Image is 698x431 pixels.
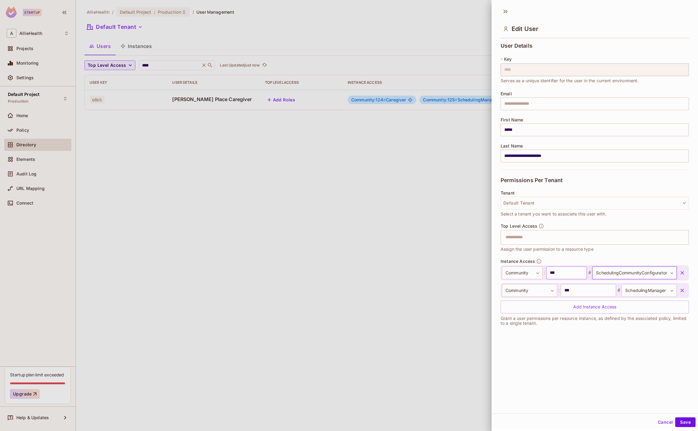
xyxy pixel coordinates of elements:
[686,236,687,238] button: Open
[501,300,689,314] div: Add Instance Access
[501,77,639,84] span: Serves as a unique identifier for the user in the current environment.
[501,211,606,217] span: Select a tenant you want to associate this user with.
[543,269,546,277] span: :
[587,269,592,277] span: #
[557,287,561,294] span: :
[512,25,538,32] span: Edit User
[501,43,533,49] span: User Details
[501,177,563,183] span: Permissions Per Tenant
[655,417,675,427] button: Cancel
[501,197,689,209] button: Default Tenant
[501,224,537,229] span: Top Level Access
[501,316,689,326] p: Grant a user permissions per resource instance, as defined by the associated policy, limited to a...
[621,284,677,297] div: SchedulingManager
[501,191,515,195] span: Tenant
[501,91,512,96] span: Email
[501,144,523,148] span: Last Name
[502,266,543,279] div: Community
[504,57,512,62] span: Key
[675,417,696,427] button: Save
[501,246,594,253] span: Assign the user permission to a resource type
[616,287,621,294] span: #
[501,117,523,122] span: First Name
[592,266,677,279] div: SchedulingCommunityConfigurator
[501,259,535,264] span: Instance Access
[502,284,557,297] div: Community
